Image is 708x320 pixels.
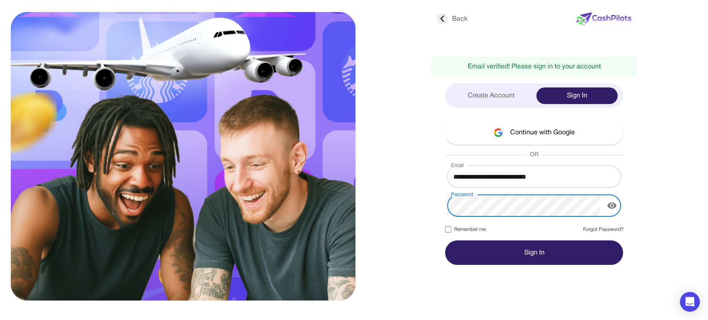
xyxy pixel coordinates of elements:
[11,12,355,301] img: sing-in.svg
[680,292,700,312] div: Open Intercom Messenger
[450,87,532,104] div: Create Account
[431,57,637,77] div: Email verified! Please sign in to your account
[536,87,618,104] div: Sign In
[494,128,503,137] img: google-logo.svg
[526,151,542,159] span: OR
[445,120,623,145] button: Continue with Google
[445,226,485,233] label: Remember me
[437,14,467,24] div: Back
[451,162,464,169] label: Email
[603,197,620,214] button: display the password
[576,12,631,26] img: new-logo.svg
[445,240,623,265] button: Sign In
[583,226,623,233] a: Forgot Password?
[445,226,451,233] input: Remember me
[451,191,473,198] label: Password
